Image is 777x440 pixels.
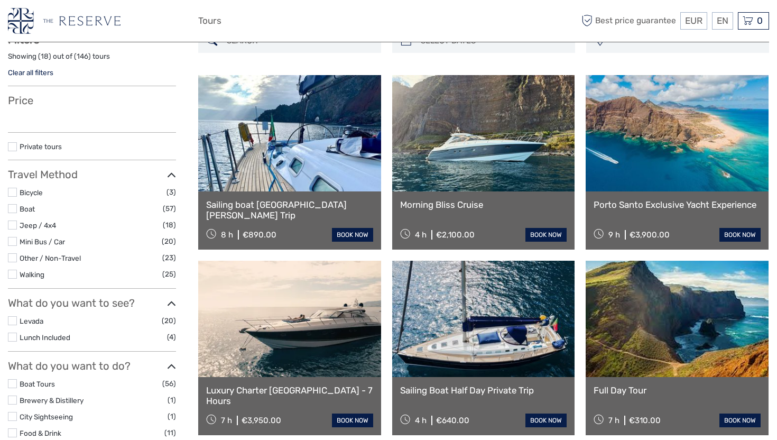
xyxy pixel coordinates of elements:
[525,228,567,242] a: book now
[77,51,88,61] label: 146
[221,230,233,240] span: 8 h
[243,230,276,240] div: €890.00
[20,142,62,151] a: Private tours
[8,360,176,372] h3: What do you want to do?
[20,317,43,325] a: Levada
[168,394,176,406] span: (1)
[629,416,661,425] div: €310.00
[579,12,678,30] span: Best price guarantee
[436,230,475,240] div: €2,100.00
[162,252,176,264] span: (23)
[436,416,469,425] div: €640.00
[206,199,373,221] a: Sailing boat [GEOGRAPHIC_DATA][PERSON_NAME] Trip
[755,15,764,26] span: 0
[166,186,176,198] span: (3)
[198,13,221,29] a: Tours
[8,33,39,46] strong: Filters
[221,416,232,425] span: 7 h
[8,68,53,77] a: Clear all filters
[20,237,65,246] a: Mini Bus / Car
[415,416,427,425] span: 4 h
[164,427,176,439] span: (11)
[168,410,176,423] span: (1)
[8,94,176,107] h3: Price
[630,230,670,240] div: €3,900.00
[594,385,761,396] a: Full Day Tour
[719,228,761,242] a: book now
[20,205,35,213] a: Boat
[332,414,373,427] a: book now
[20,188,43,197] a: Bicycle
[719,414,761,427] a: book now
[608,416,619,425] span: 7 h
[400,385,567,396] a: Sailing Boat Half Day Private Trip
[20,333,70,342] a: Lunch Included
[163,203,176,215] span: (57)
[162,378,176,390] span: (56)
[20,396,84,405] a: Brewery & Distillery
[8,168,176,181] h3: Travel Method
[8,297,176,309] h3: What do you want to see?
[525,414,567,427] a: book now
[20,270,44,279] a: Walking
[415,230,427,240] span: 4 h
[20,429,61,437] a: Food & Drink
[8,51,176,68] div: Showing ( ) out of ( ) tours
[162,235,176,247] span: (20)
[608,230,620,240] span: 9 h
[20,412,73,421] a: City Sightseeing
[162,315,176,327] span: (20)
[162,268,176,280] span: (25)
[163,219,176,231] span: (18)
[206,385,373,407] a: Luxury Charter [GEOGRAPHIC_DATA] - 7 Hours
[8,8,121,34] img: 3278-36be6d4b-08c9-4979-a83f-cba5f6b699ea_logo_small.png
[20,380,55,388] a: Boat Tours
[685,15,702,26] span: EUR
[242,416,281,425] div: €3,950.00
[332,228,373,242] a: book now
[20,254,81,262] a: Other / Non-Travel
[41,51,49,61] label: 18
[20,221,56,230] a: Jeep / 4x4
[712,12,733,30] div: EN
[400,199,567,210] a: Morning Bliss Cruise
[594,199,761,210] a: Porto Santo Exclusive Yacht Experience
[167,331,176,343] span: (4)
